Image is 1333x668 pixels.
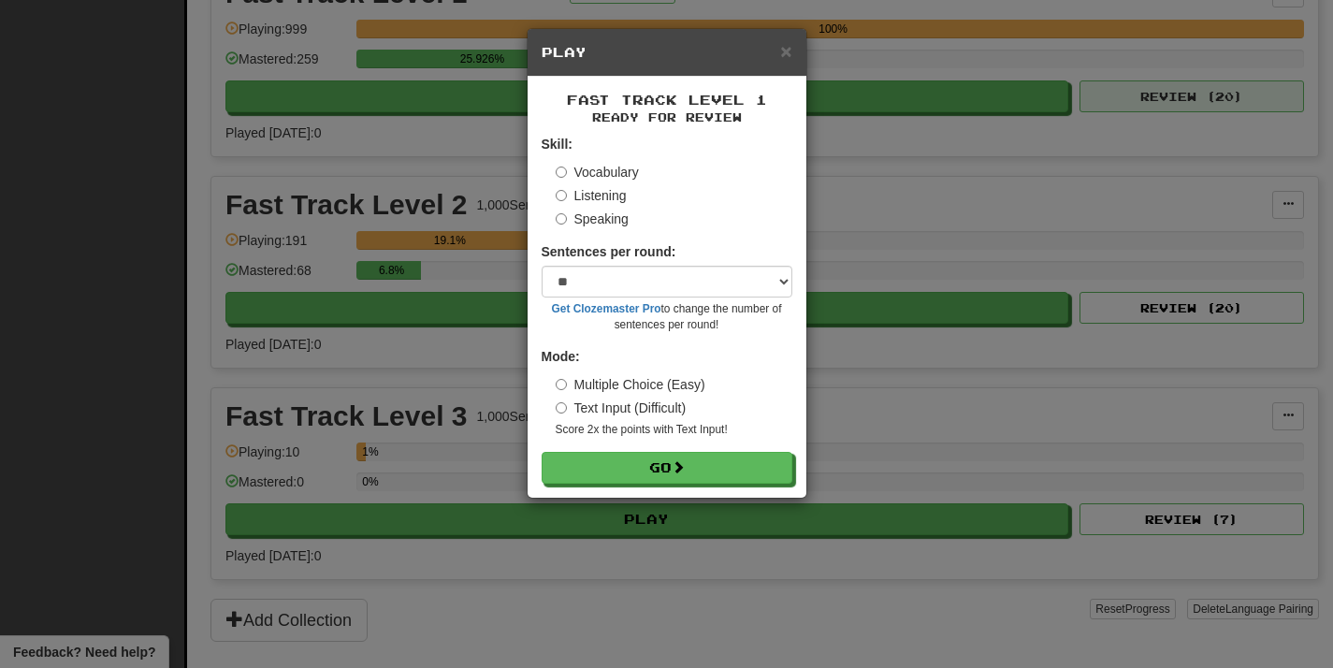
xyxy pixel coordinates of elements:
[556,422,792,438] small: Score 2x the points with Text Input !
[556,375,705,394] label: Multiple Choice (Easy)
[556,213,567,225] input: Speaking
[780,40,791,62] span: ×
[556,186,627,205] label: Listening
[542,452,792,484] button: Go
[556,402,567,414] input: Text Input (Difficult)
[556,167,567,178] input: Vocabulary
[556,379,567,390] input: Multiple Choice (Easy)
[552,302,661,315] a: Get Clozemaster Pro
[567,92,767,108] span: Fast Track Level 1
[556,399,687,417] label: Text Input (Difficult)
[542,137,572,152] strong: Skill:
[542,349,580,364] strong: Mode:
[556,210,629,228] label: Speaking
[556,190,567,201] input: Listening
[542,242,676,261] label: Sentences per round:
[542,301,792,333] small: to change the number of sentences per round!
[556,163,639,182] label: Vocabulary
[780,41,791,61] button: Close
[542,109,792,125] small: Ready for Review
[542,43,792,62] h5: Play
